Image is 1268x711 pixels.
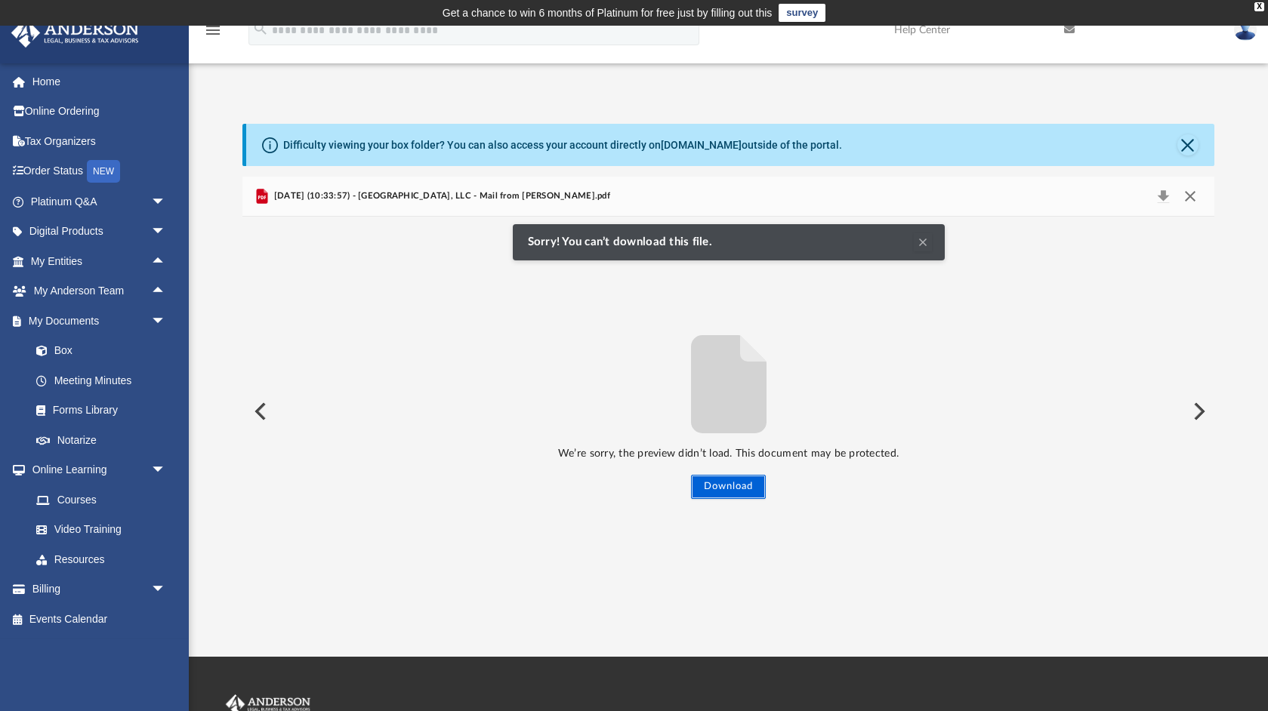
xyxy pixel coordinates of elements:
[21,336,174,366] a: Box
[11,217,189,247] a: Digital Productsarrow_drop_down
[242,217,1214,606] div: File preview
[528,235,720,249] span: Sorry! You can’t download this file.
[914,233,932,251] button: Clear Notification
[1177,134,1199,155] button: Close
[21,425,181,455] a: Notarize
[11,455,181,485] a: Online Learningarrow_drop_down
[11,186,189,217] a: Platinum Q&Aarrow_drop_down
[151,217,181,248] span: arrow_drop_down
[11,574,189,605] a: Billingarrow_drop_down
[443,4,773,22] div: Get a chance to win 6 months of Platinum for free just by filling out this
[1181,390,1214,432] button: Next File
[21,485,181,515] a: Courses
[151,246,181,277] span: arrow_drop_up
[11,97,189,127] a: Online Ordering
[11,276,181,306] a: My Anderson Teamarrow_drop_up
[21,515,174,545] a: Video Training
[151,455,181,486] span: arrow_drop_down
[87,160,120,183] div: NEW
[242,390,276,432] button: Previous File
[11,604,189,634] a: Events Calendar
[151,306,181,337] span: arrow_drop_down
[1150,186,1177,207] button: Download
[242,445,1214,463] p: We’re sorry, the preview didn’t load. This document may be protected.
[11,66,189,97] a: Home
[1177,186,1204,207] button: Close
[11,156,189,187] a: Order StatusNEW
[21,544,181,574] a: Resources
[204,29,222,39] a: menu
[252,20,269,37] i: search
[1234,19,1257,41] img: User Pic
[21,365,181,396] a: Meeting Minutes
[11,306,181,336] a: My Documentsarrow_drop_down
[11,246,189,276] a: My Entitiesarrow_drop_up
[779,4,825,22] a: survey
[21,396,174,426] a: Forms Library
[242,177,1214,606] div: Preview
[11,126,189,156] a: Tax Organizers
[151,186,181,217] span: arrow_drop_down
[271,189,610,203] span: [DATE] (10:33:57) - [GEOGRAPHIC_DATA], LLC - Mail from [PERSON_NAME].pdf
[204,21,222,39] i: menu
[691,475,766,499] button: Download
[151,574,181,605] span: arrow_drop_down
[661,139,742,151] a: [DOMAIN_NAME]
[151,276,181,307] span: arrow_drop_up
[283,137,842,153] div: Difficulty viewing your box folder? You can also access your account directly on outside of the p...
[1254,2,1264,11] div: close
[7,18,143,48] img: Anderson Advisors Platinum Portal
